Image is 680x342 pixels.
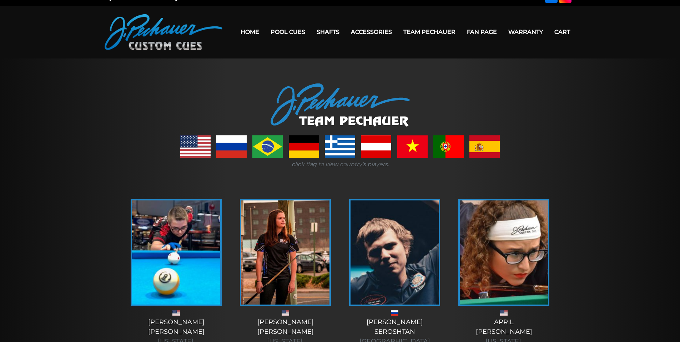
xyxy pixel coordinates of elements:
[398,23,461,41] a: Team Pechauer
[351,200,439,305] img: andrei-1-225x320.jpg
[292,161,389,168] i: click flag to view country's players.
[503,23,549,41] a: Warranty
[311,23,345,41] a: Shafts
[132,200,220,305] img: alex-bryant-225x320.jpg
[235,23,265,41] a: Home
[549,23,576,41] a: Cart
[241,200,329,305] img: amanda-c-1-e1555337534391.jpg
[460,200,548,305] img: April-225x320.jpg
[345,23,398,41] a: Accessories
[461,23,503,41] a: Fan Page
[105,14,222,50] img: Pechauer Custom Cues
[265,23,311,41] a: Pool Cues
